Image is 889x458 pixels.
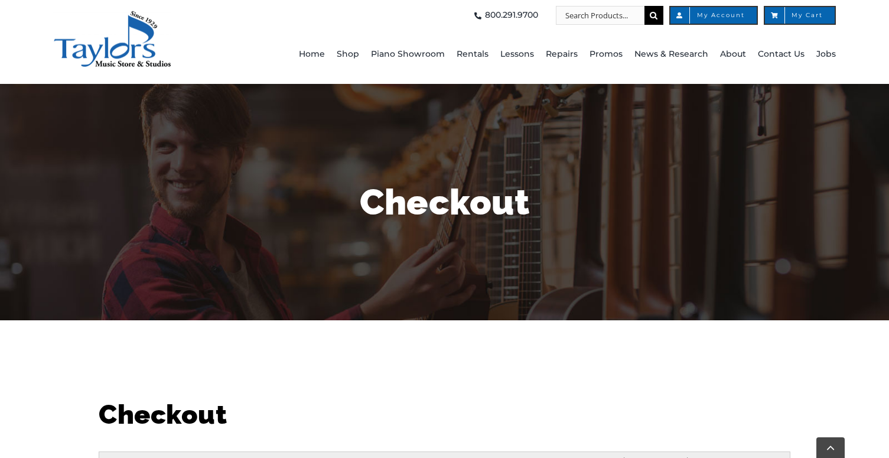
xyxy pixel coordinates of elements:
[99,396,790,433] h1: Checkout
[546,45,578,64] span: Repairs
[371,25,445,84] a: Piano Showroom
[471,6,538,25] a: 800.291.9700
[590,25,623,84] a: Promos
[816,25,836,84] a: Jobs
[634,45,708,64] span: News & Research
[371,45,445,64] span: Piano Showroom
[634,25,708,84] a: News & Research
[669,6,758,25] a: My Account
[758,25,805,84] a: Contact Us
[556,6,644,25] input: Search Products...
[590,45,623,64] span: Promos
[777,12,823,18] span: My Cart
[682,12,745,18] span: My Account
[257,25,836,84] nav: Main Menu
[337,45,359,64] span: Shop
[257,6,836,25] nav: Top Right
[644,6,663,25] input: Search
[500,45,534,64] span: Lessons
[500,25,534,84] a: Lessons
[546,25,578,84] a: Repairs
[720,25,746,84] a: About
[457,45,489,64] span: Rentals
[99,177,790,227] h1: Checkout
[53,9,171,21] a: taylors-music-store-west-chester
[299,45,325,64] span: Home
[764,6,836,25] a: My Cart
[758,45,805,64] span: Contact Us
[299,25,325,84] a: Home
[457,25,489,84] a: Rentals
[816,45,836,64] span: Jobs
[485,6,538,25] span: 800.291.9700
[720,45,746,64] span: About
[337,25,359,84] a: Shop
